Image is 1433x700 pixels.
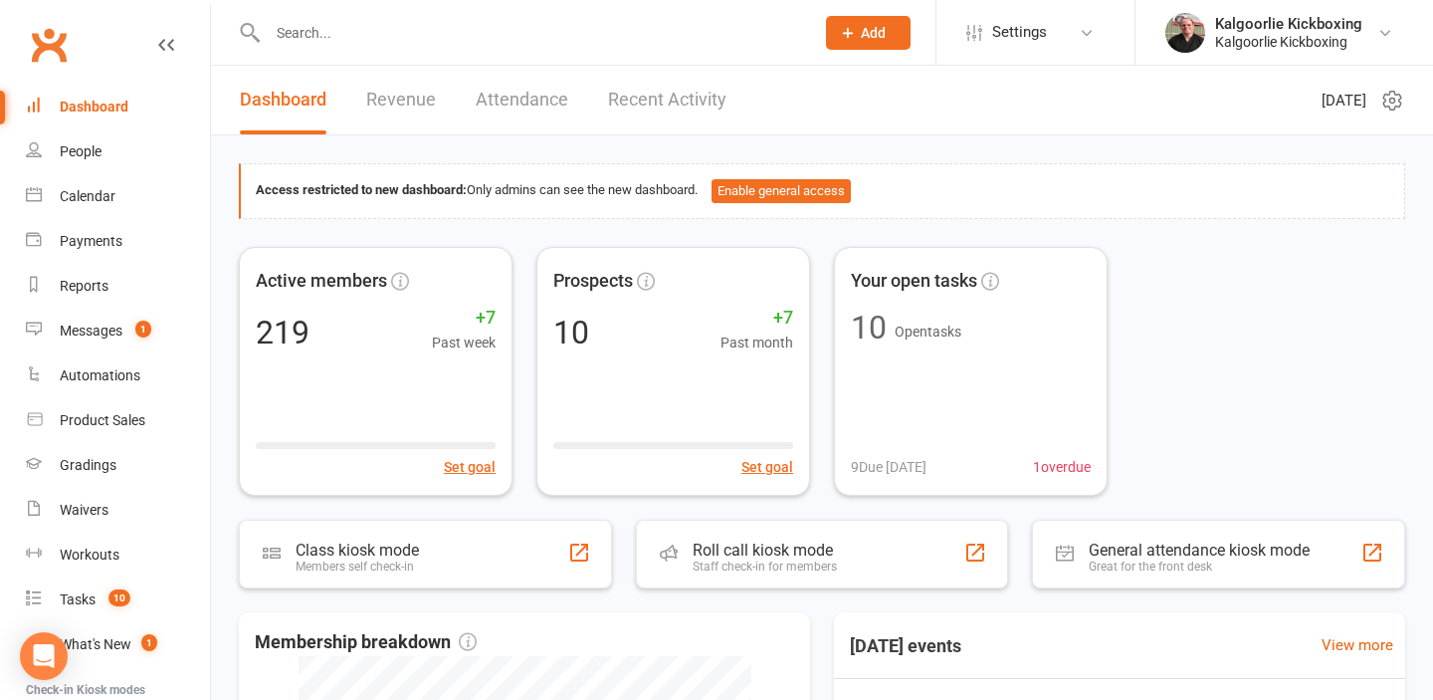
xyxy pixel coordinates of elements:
a: Reports [26,264,210,309]
div: Kalgoorlie Kickboxing [1215,33,1362,51]
a: Messages 1 [26,309,210,353]
div: Roll call kiosk mode [693,541,837,560]
span: 1 [141,634,157,651]
span: Prospects [553,267,633,296]
span: Add [861,25,886,41]
a: Payments [26,219,210,264]
a: Attendance [476,66,568,134]
div: Workouts [60,547,119,563]
div: What's New [60,636,131,652]
a: Workouts [26,533,210,578]
button: Set goal [741,456,793,478]
div: Automations [60,367,140,383]
div: Class kiosk mode [296,541,419,560]
div: People [60,143,102,159]
div: Gradings [60,457,116,473]
a: View more [1322,633,1393,657]
span: Active members [256,267,387,296]
div: Staff check-in for members [693,560,837,574]
div: 219 [256,317,309,349]
a: Automations [26,353,210,398]
div: Dashboard [60,99,128,115]
span: 9 Due [DATE] [851,456,926,478]
div: 10 [851,312,887,344]
a: Recent Activity [608,66,726,134]
div: 10 [553,317,589,349]
a: Tasks 10 [26,578,210,622]
strong: Access restricted to new dashboard: [256,182,467,197]
h3: [DATE] events [834,628,977,664]
span: 1 overdue [1033,456,1091,478]
a: People [26,129,210,174]
span: Past month [720,332,793,353]
a: Waivers [26,488,210,533]
span: 10 [108,589,130,606]
img: thumb_image1664779456.png [1165,13,1205,53]
div: Waivers [60,502,108,518]
a: Dashboard [26,85,210,129]
span: Past week [432,332,496,353]
span: +7 [432,304,496,333]
input: Search... [262,19,800,47]
span: 1 [135,321,151,338]
a: Clubworx [24,20,74,70]
button: Add [826,16,911,50]
div: Members self check-in [296,560,419,574]
div: Payments [60,233,122,249]
a: Gradings [26,443,210,488]
div: Product Sales [60,412,145,428]
button: Set goal [444,456,496,478]
div: Reports [60,278,108,294]
div: Calendar [60,188,115,204]
div: Kalgoorlie Kickboxing [1215,15,1362,33]
span: Settings [992,10,1047,55]
a: Revenue [366,66,436,134]
span: Your open tasks [851,267,977,296]
span: [DATE] [1322,89,1366,113]
div: Great for the front desk [1089,560,1310,574]
a: Product Sales [26,398,210,443]
a: What's New1 [26,622,210,667]
a: Dashboard [240,66,326,134]
span: Membership breakdown [255,628,477,657]
div: General attendance kiosk mode [1089,541,1310,560]
span: Open tasks [895,324,961,340]
div: Messages [60,323,122,339]
button: Enable general access [712,179,851,203]
div: Tasks [60,591,96,607]
div: Only admins can see the new dashboard. [256,179,1389,203]
span: +7 [720,304,793,333]
a: Calendar [26,174,210,219]
div: Open Intercom Messenger [20,632,68,680]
